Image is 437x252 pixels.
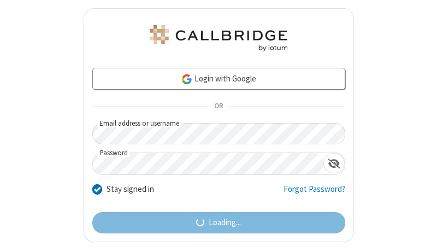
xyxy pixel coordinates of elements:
input: Password [93,153,323,174]
input: Email address or username [92,123,345,144]
a: Forgot Password? [284,183,345,204]
span: Loading... [209,216,241,229]
a: Login with Google [92,68,345,90]
label: Stay signed in [107,183,154,196]
img: Astra [147,25,290,51]
button: Loading... [92,212,345,234]
iframe: Chat [410,224,429,244]
span: OR [210,99,227,114]
img: google-icon.png [181,73,193,85]
div: Show password [323,153,345,173]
